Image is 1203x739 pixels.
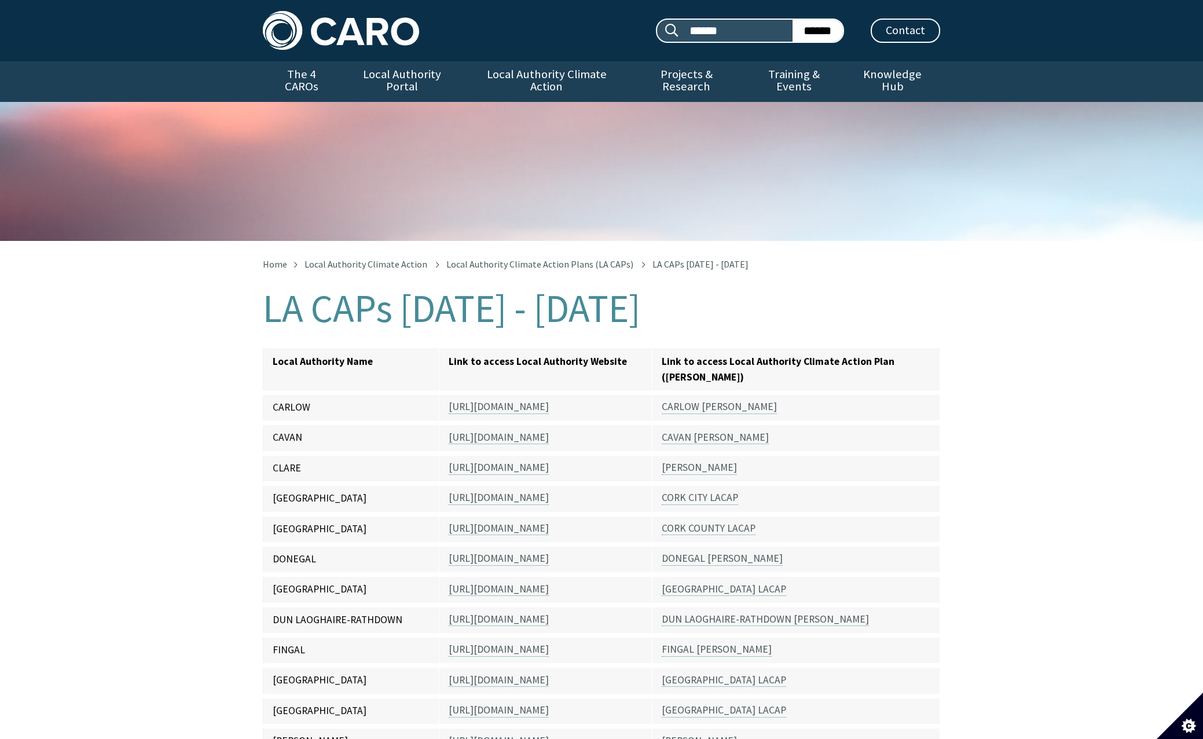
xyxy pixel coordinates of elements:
a: [URL][DOMAIN_NAME] [449,613,549,626]
td: [GEOGRAPHIC_DATA] [263,696,439,726]
a: [URL][DOMAIN_NAME] [449,492,549,505]
a: Contact [871,19,940,43]
a: The 4 CAROs [263,61,340,102]
a: [GEOGRAPHIC_DATA] LACAP [662,583,786,596]
td: DUN LAOGHAIRE-RATHDOWN [263,605,439,635]
a: Local Authority Climate Action Plans (LA CAPs) [446,258,633,270]
span: LA CAPs [DATE] - [DATE] [652,258,749,270]
a: DUN LAOGHAIRE-RATHDOWN [PERSON_NAME] [662,613,869,626]
a: CORK CITY LACAP [662,492,738,505]
a: FINGAL [PERSON_NAME] [662,643,772,657]
td: [GEOGRAPHIC_DATA] [263,514,439,544]
a: CORK COUNTY LACAP [662,522,755,535]
a: [URL][DOMAIN_NAME] [449,553,549,566]
a: Projects & Research [629,61,744,102]
strong: Local Authority Name [273,355,373,368]
a: [URL][DOMAIN_NAME] [449,643,549,657]
td: [GEOGRAPHIC_DATA] [263,575,439,605]
td: CLARE [263,453,439,484]
a: Local Authority Climate Action [305,258,427,270]
a: CARLOW [PERSON_NAME] [662,401,777,414]
a: Training & Events [743,61,845,102]
a: [URL][DOMAIN_NAME] [449,462,549,475]
a: CAVAN [PERSON_NAME] [662,431,769,444]
a: [GEOGRAPHIC_DATA] LACAP [662,674,786,687]
a: [URL][DOMAIN_NAME] [449,583,549,596]
h1: LA CAPs [DATE] - [DATE] [263,287,940,330]
a: Knowledge Hub [845,61,940,102]
td: [GEOGRAPHIC_DATA] [263,484,439,514]
td: [GEOGRAPHIC_DATA] [263,665,439,696]
a: Home [263,258,287,270]
td: CAVAN [263,423,439,453]
a: Local Authority Portal [340,61,464,102]
a: [URL][DOMAIN_NAME] [449,401,549,414]
a: [URL][DOMAIN_NAME] [449,431,549,444]
a: [URL][DOMAIN_NAME] [449,674,549,687]
a: [URL][DOMAIN_NAME] [449,704,549,718]
img: Caro logo [263,11,419,50]
strong: Link to access Local Authority Climate Action Plan ([PERSON_NAME]) [662,355,894,383]
a: DONEGAL [PERSON_NAME] [662,553,783,566]
td: CARLOW [263,393,439,423]
td: DONEGAL [263,544,439,575]
td: FINGAL [263,635,439,665]
a: [GEOGRAPHIC_DATA] LACAP [662,704,786,718]
a: [PERSON_NAME] [662,462,737,475]
strong: Link to access Local Authority Website [449,355,627,368]
a: [URL][DOMAIN_NAME] [449,522,549,535]
a: Local Authority Climate Action [464,61,629,102]
button: Set cookie preferences [1157,693,1203,739]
